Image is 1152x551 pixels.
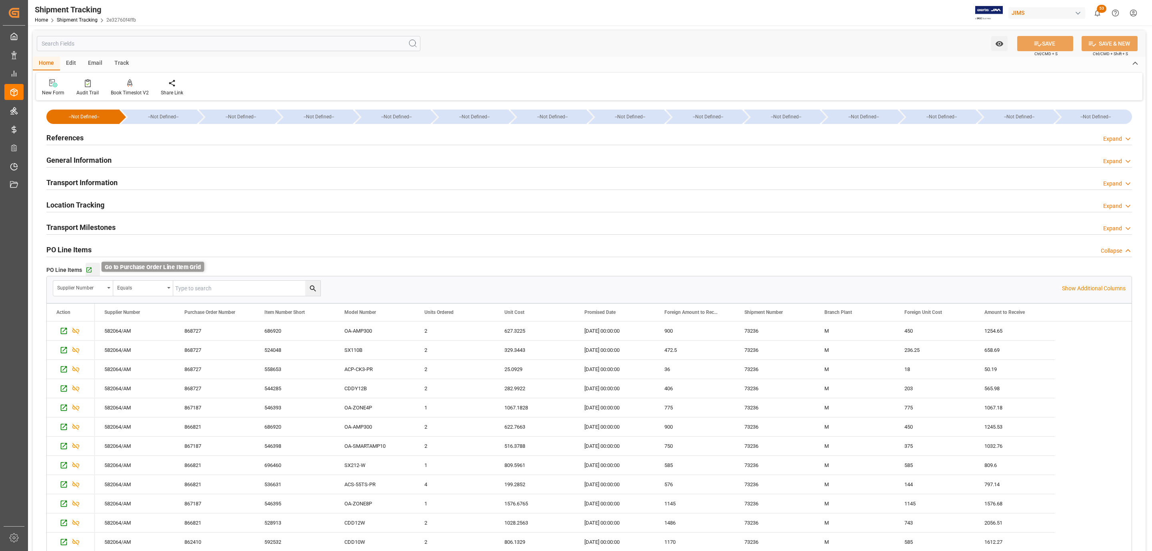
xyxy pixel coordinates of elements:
[1103,135,1122,143] div: Expand
[57,17,98,23] a: Shipment Tracking
[815,398,895,417] div: M
[822,110,898,124] div: --Not Defined--
[1017,36,1073,51] button: SAVE
[674,110,742,124] div: --Not Defined--
[735,456,815,475] div: 73236
[255,321,335,340] div: 686920
[35,4,136,16] div: Shipment Tracking
[47,379,95,398] div: Press SPACE to select this row.
[95,341,175,359] div: 582064/AM
[495,379,575,398] div: 282.9922
[655,475,735,494] div: 576
[1097,5,1106,13] span: 53
[735,321,815,340] div: 73236
[815,321,895,340] div: M
[117,282,164,291] div: Equals
[76,89,99,96] div: Audit Trail
[47,341,95,360] div: Press SPACE to select this row.
[46,200,104,210] h2: Location Tracking
[335,437,415,455] div: OA-SMARTAMP10
[415,360,495,379] div: 2
[975,398,1055,417] div: 1067.18
[46,177,118,188] h2: Transport Information
[104,309,140,315] span: Supplier Number
[895,494,975,513] div: 1145
[95,417,1055,437] div: Press SPACE to select this row.
[575,494,655,513] div: [DATE] 00:00:00
[655,321,735,340] div: 900
[584,309,616,315] span: Promised Date
[277,110,353,124] div: --Not Defined--
[495,494,575,513] div: 1576.6765
[54,110,114,124] div: --Not Defined--
[175,341,255,359] div: 868727
[175,417,255,436] div: 866821
[495,475,575,494] div: 199.2852
[95,321,1055,341] div: Press SPACE to select this row.
[95,437,175,455] div: 582064/AM
[415,475,495,494] div: 4
[56,309,70,315] div: Action
[95,437,1055,456] div: Press SPACE to select this row.
[111,89,149,96] div: Book Timeslot V2
[95,398,175,417] div: 582064/AM
[335,321,415,340] div: OA-AMP300
[975,417,1055,436] div: 1245.53
[255,494,335,513] div: 546395
[57,282,104,291] div: Supplier Number
[1088,4,1106,22] button: show 53 new notifications
[1101,247,1122,255] div: Collapse
[95,456,1055,475] div: Press SPACE to select this row.
[415,379,495,398] div: 2
[664,309,718,315] span: Foreign Amount to Receive
[975,341,1055,359] div: 658.69
[895,360,975,379] div: 18
[495,513,575,532] div: 1028.2563
[991,36,1008,51] button: open menu
[95,475,1055,494] div: Press SPACE to select this row.
[735,494,815,513] div: 73236
[596,110,664,124] div: --Not Defined--
[830,110,898,124] div: --Not Defined--
[42,89,64,96] div: New Form
[199,110,275,124] div: --Not Defined--
[255,475,335,494] div: 536631
[255,456,335,475] div: 696460
[264,309,305,315] span: Item Number Short
[108,57,135,70] div: Track
[95,360,1055,379] div: Press SPACE to select this row.
[1103,224,1122,233] div: Expand
[504,309,524,315] span: Unit Cost
[47,513,95,533] div: Press SPACE to select this row.
[175,456,255,475] div: 866821
[735,341,815,359] div: 73236
[1082,36,1138,51] button: SAVE & NEW
[255,417,335,436] div: 686920
[895,398,975,417] div: 775
[752,110,820,124] div: --Not Defined--
[495,437,575,455] div: 516.3788
[978,110,1054,124] div: --Not Defined--
[95,475,175,494] div: 582064/AM
[113,281,173,296] button: open menu
[207,110,275,124] div: --Not Defined--
[175,379,255,398] div: 868727
[47,456,95,475] div: Press SPACE to select this row.
[495,321,575,340] div: 627.3225
[95,456,175,475] div: 582064/AM
[1103,157,1122,166] div: Expand
[175,475,255,494] div: 866821
[975,379,1055,398] div: 565.98
[46,110,119,124] div: --Not Defined--
[95,417,175,436] div: 582064/AM
[655,437,735,455] div: 750
[335,379,415,398] div: CDDY12B
[495,417,575,436] div: 622.7663
[735,417,815,436] div: 73236
[305,281,320,296] button: search button
[335,360,415,379] div: ACP-CK3-PR
[46,244,92,255] h2: PO Line Items
[355,110,431,124] div: --Not Defined--
[908,110,976,124] div: --Not Defined--
[46,155,112,166] h2: General Information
